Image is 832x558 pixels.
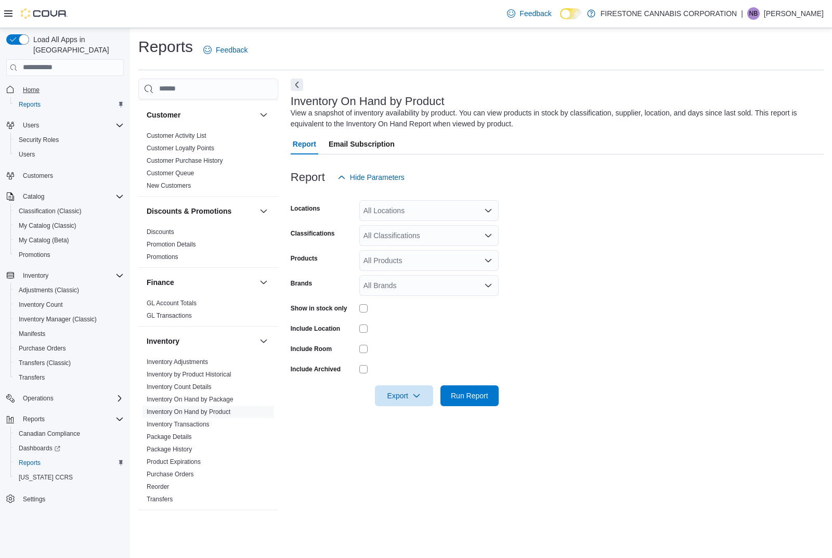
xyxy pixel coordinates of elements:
[147,206,255,216] button: Discounts & Promotions
[451,391,488,401] span: Run Report
[19,392,58,405] button: Operations
[440,385,499,406] button: Run Report
[19,136,59,144] span: Security Roles
[19,492,124,505] span: Settings
[15,234,73,246] a: My Catalog (Beta)
[147,396,233,403] a: Inventory On Hand by Package
[15,205,86,217] a: Classification (Classic)
[19,190,124,203] span: Catalog
[10,312,128,327] button: Inventory Manager (Classic)
[147,132,206,140] span: Customer Activity List
[10,297,128,312] button: Inventory Count
[19,170,57,182] a: Customers
[147,312,192,320] span: GL Transactions
[147,358,208,366] a: Inventory Adjustments
[10,470,128,485] button: [US_STATE] CCRS
[484,231,492,240] button: Open list of options
[147,483,169,490] a: Reorder
[147,253,178,261] a: Promotions
[21,8,68,19] img: Cova
[147,228,174,236] span: Discounts
[10,133,128,147] button: Security Roles
[23,271,48,280] span: Inventory
[15,98,124,111] span: Reports
[291,171,325,184] h3: Report
[15,284,124,296] span: Adjustments (Classic)
[19,430,80,438] span: Canadian Compliance
[10,370,128,385] button: Transfers
[2,118,128,133] button: Users
[19,444,60,452] span: Dashboards
[15,148,124,161] span: Users
[2,391,128,406] button: Operations
[15,234,124,246] span: My Catalog (Beta)
[138,356,278,510] div: Inventory
[291,304,347,313] label: Show in stock only
[503,3,555,24] a: Feedback
[147,110,180,120] h3: Customer
[257,205,270,217] button: Discounts & Promotions
[291,254,318,263] label: Products
[291,279,312,288] label: Brands
[147,421,210,428] a: Inventory Transactions
[10,233,128,248] button: My Catalog (Beta)
[484,256,492,265] button: Open list of options
[350,172,405,183] span: Hide Parameters
[15,371,49,384] a: Transfers
[199,40,252,60] a: Feedback
[23,172,53,180] span: Customers
[147,408,230,416] span: Inventory On Hand by Product
[10,283,128,297] button: Adjustments (Classic)
[19,83,124,96] span: Home
[23,495,45,503] span: Settings
[291,79,303,91] button: Next
[147,495,173,503] span: Transfers
[15,148,39,161] a: Users
[23,86,40,94] span: Home
[19,330,45,338] span: Manifests
[19,392,124,405] span: Operations
[147,157,223,165] span: Customer Purchase History
[19,459,41,467] span: Reports
[19,269,53,282] button: Inventory
[15,134,63,146] a: Security Roles
[147,420,210,429] span: Inventory Transactions
[15,471,124,484] span: Washington CCRS
[15,442,124,455] span: Dashboards
[484,206,492,215] button: Open list of options
[19,150,35,159] span: Users
[138,297,278,326] div: Finance
[375,385,433,406] button: Export
[10,204,128,218] button: Classification (Classic)
[15,205,124,217] span: Classification (Classic)
[333,167,409,188] button: Hide Parameters
[747,7,760,20] div: nichol babiak
[147,336,255,346] button: Inventory
[291,108,818,129] div: View a snapshot of inventory availability by product. You can view products in stock by classific...
[147,300,197,307] a: GL Account Totals
[23,121,39,129] span: Users
[10,456,128,470] button: Reports
[2,168,128,183] button: Customers
[19,169,124,182] span: Customers
[2,189,128,204] button: Catalog
[741,7,743,20] p: |
[15,357,75,369] a: Transfers (Classic)
[147,371,231,378] a: Inventory by Product Historical
[147,169,194,177] span: Customer Queue
[19,119,124,132] span: Users
[138,226,278,267] div: Discounts & Promotions
[147,144,214,152] span: Customer Loyalty Points
[15,299,124,311] span: Inventory Count
[19,373,45,382] span: Transfers
[147,157,223,164] a: Customer Purchase History
[147,132,206,139] a: Customer Activity List
[147,240,196,249] span: Promotion Details
[484,281,492,290] button: Open list of options
[138,36,193,57] h1: Reports
[23,192,44,201] span: Catalog
[291,229,335,238] label: Classifications
[147,458,201,466] span: Product Expirations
